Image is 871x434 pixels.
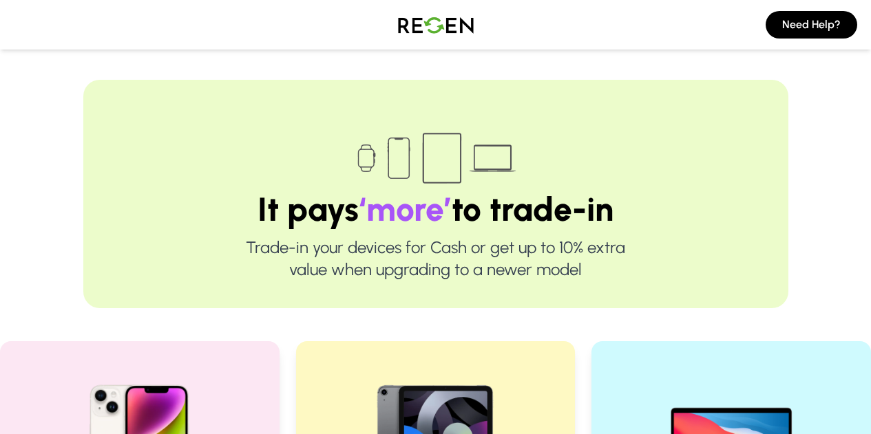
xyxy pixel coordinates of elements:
span: ‘more’ [359,189,452,229]
img: Trade-in devices [350,124,522,193]
img: Logo [388,6,484,44]
button: Need Help? [766,11,857,39]
h1: It pays to trade-in [127,193,744,226]
p: Trade-in your devices for Cash or get up to 10% extra value when upgrading to a newer model [127,237,744,281]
